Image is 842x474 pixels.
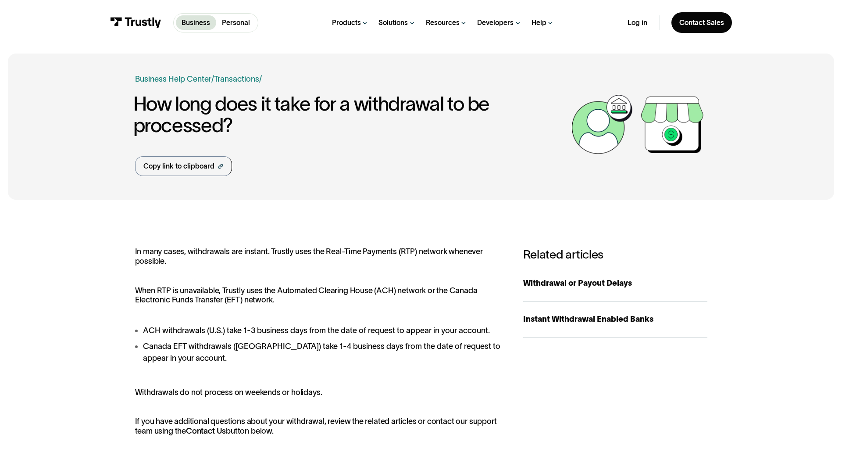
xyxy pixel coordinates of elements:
[143,161,214,172] div: Copy link to clipboard
[523,247,707,261] h3: Related articles
[135,286,503,305] p: When RTP is unavailable, Trustly uses the Automated Clearing House (ACH) network or the Canada El...
[378,18,408,27] div: Solutions
[135,417,503,436] p: If you have additional questions about your withdrawal, review the related articles or contact ou...
[110,17,161,28] img: Trustly Logo
[532,18,546,27] div: Help
[214,75,259,83] a: Transactions
[135,247,503,266] p: In many cases, withdrawals are instant. Trustly uses the Real-Time Payments (RTP) network wheneve...
[222,18,250,28] p: Personal
[135,73,211,85] a: Business Help Center
[133,93,567,136] h1: How long does it take for a withdrawal to be processed?
[679,18,724,27] div: Contact Sales
[135,388,503,398] p: Withdrawals do not process on weekends or holidays.
[211,73,214,85] div: /
[182,18,210,28] p: Business
[186,427,226,435] strong: Contact Us
[477,18,514,27] div: Developers
[135,341,503,364] li: Canada EFT withdrawals ([GEOGRAPHIC_DATA]) take 1-4 business days from the date of request to app...
[671,12,732,33] a: Contact Sales
[523,302,707,338] a: Instant Withdrawal Enabled Banks
[176,15,216,30] a: Business
[523,277,707,289] div: Withdrawal or Payout Delays
[259,73,262,85] div: /
[523,266,707,302] a: Withdrawal or Payout Delays
[332,18,361,27] div: Products
[426,18,460,27] div: Resources
[135,325,503,337] li: ACH withdrawals (U.S.) take 1-3 business days from the date of request to appear in your account.
[628,18,647,27] a: Log in
[523,313,707,325] div: Instant Withdrawal Enabled Banks
[135,156,232,176] a: Copy link to clipboard
[216,15,256,30] a: Personal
